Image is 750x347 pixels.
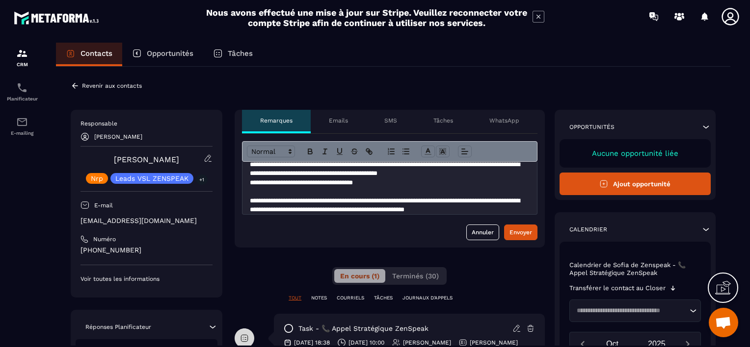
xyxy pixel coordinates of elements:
p: Tâches [433,117,453,124]
input: Search for option [573,306,688,316]
div: Envoyer [509,227,532,237]
div: Search for option [569,299,701,322]
p: Transférer le contact au Closer [569,284,666,292]
img: formation [16,48,28,59]
p: JOURNAUX D'APPELS [402,295,453,301]
p: Calendrier [569,225,607,233]
p: Leads VSL ZENSPEAK [115,175,188,182]
button: Annuler [466,224,499,240]
a: [PERSON_NAME] [114,155,179,164]
p: Planificateur [2,96,42,101]
p: Opportunités [569,123,615,131]
span: Terminés (30) [392,272,439,280]
p: Voir toutes les informations [80,275,213,283]
p: CRM [2,62,42,67]
a: Tâches [203,43,263,66]
p: [EMAIL_ADDRESS][DOMAIN_NAME] [80,216,213,225]
p: [PHONE_NUMBER] [80,246,213,255]
p: [DATE] 18:38 [294,339,330,347]
p: [PERSON_NAME] [94,133,142,140]
p: WhatsApp [489,117,519,124]
a: schedulerschedulerPlanificateur [2,74,42,109]
p: [PERSON_NAME] [403,339,451,347]
a: emailemailE-mailing [2,109,42,143]
p: task - 📞 Appel Stratégique ZenSpeak [298,324,429,333]
p: Calendrier de Sofia de Zenspeak - 📞 Appel Stratégique ZenSpeak [569,261,701,277]
p: Remarques [260,117,293,124]
p: COURRIELS [337,295,364,301]
p: Emails [329,117,348,124]
img: logo [14,9,102,27]
p: TÂCHES [374,295,393,301]
p: E-mailing [2,130,42,136]
div: Ouvrir le chat [709,308,738,337]
button: Ajout opportunité [560,173,711,195]
button: Terminés (30) [386,269,445,283]
a: Contacts [56,43,122,66]
p: [PERSON_NAME] [470,339,518,347]
button: En cours (1) [334,269,385,283]
img: email [16,116,28,128]
p: Aucune opportunité liée [569,149,701,158]
a: Opportunités [122,43,203,66]
p: [DATE] 10:00 [348,339,384,347]
p: Revenir aux contacts [82,82,142,89]
button: Envoyer [504,224,537,240]
p: Opportunités [147,49,193,58]
p: Numéro [93,235,116,243]
p: +1 [196,174,208,185]
p: Nrp [91,175,103,182]
p: Contacts [80,49,112,58]
a: formationformationCRM [2,40,42,74]
p: E-mail [94,201,113,209]
p: Responsable [80,120,213,127]
p: SMS [384,117,397,124]
p: Tâches [228,49,253,58]
p: TOUT [289,295,301,301]
p: NOTES [311,295,327,301]
img: scheduler [16,82,28,94]
p: Réponses Planificateur [85,323,151,331]
h2: Nous avons effectué une mise à jour sur Stripe. Veuillez reconnecter votre compte Stripe afin de ... [206,7,528,28]
span: En cours (1) [340,272,379,280]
